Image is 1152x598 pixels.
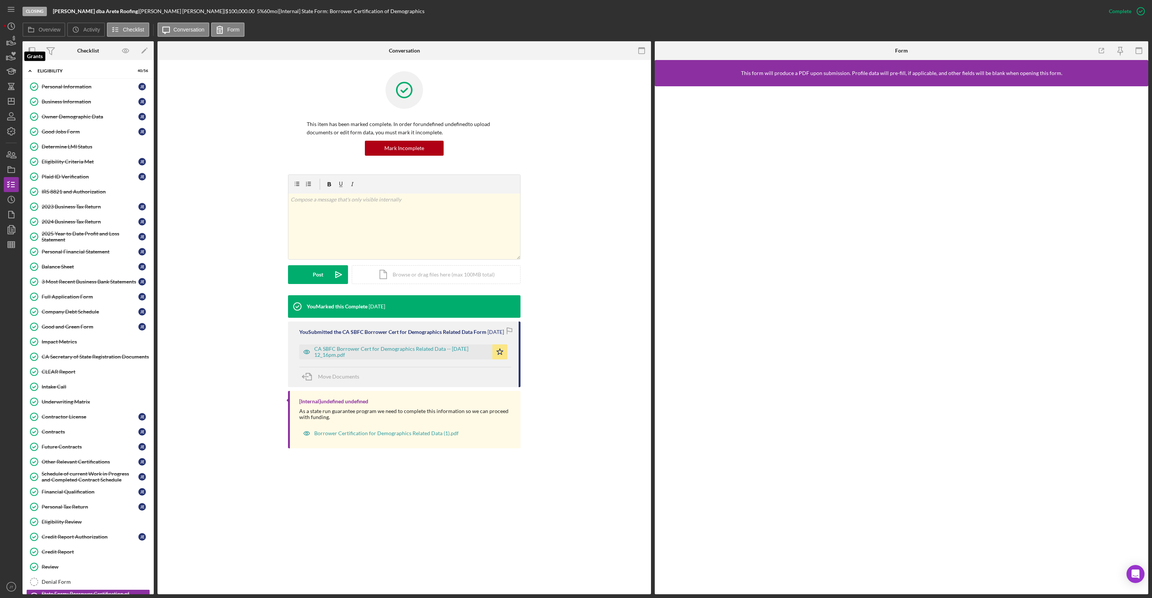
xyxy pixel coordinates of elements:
div: J E [138,533,146,541]
button: Move Documents [299,367,367,386]
label: Checklist [123,27,144,33]
div: Other Relevant Certifications [42,459,138,465]
a: CLEAR Report [26,364,150,379]
div: Impact Metrics [42,339,150,345]
div: $100,000.00 [225,8,257,14]
div: 60 mo [264,8,277,14]
a: IRS 8821 and Authorization [26,184,150,199]
div: Balance Sheet [42,264,138,270]
label: Conversation [174,27,205,33]
div: CA SBFC Borrower Cert for Demographics Related Data -- [DATE] 12_16pm.pdf [314,346,489,358]
a: Credit Report AuthorizationJE [26,529,150,544]
a: Future ContractsJE [26,439,150,454]
div: J E [138,173,146,180]
button: Borrower Certification for Demographics Related Data (1).pdf [299,426,462,441]
a: Owner Demographic DataJE [26,109,150,124]
div: | [Internal] State Form: Borrower Certification of Demographics [277,8,424,14]
a: Personal Financial StatementJE [26,244,150,259]
a: Denial Form [26,574,150,589]
div: Determine LMI Status [42,144,150,150]
div: CLEAR Report [42,369,150,375]
button: Post [288,265,348,284]
div: J E [138,83,146,90]
div: Credit Report [42,549,150,555]
a: Eligibility Review [26,514,150,529]
div: Credit Report Authorization [42,534,138,540]
div: J E [138,323,146,331]
p: This item has been marked complete. In order for undefined undefined to upload documents or edit ... [307,120,502,137]
div: Plaid ID Verification [42,174,138,180]
div: Eligibility [37,69,129,73]
div: Company Debt Schedule [42,309,138,315]
b: [PERSON_NAME] dba Arete Roofing [53,8,138,14]
div: Mark Incomplete [384,141,424,156]
label: Activity [83,27,100,33]
a: 3 Most Recent Business Bank StatementsJE [26,274,150,289]
div: Intake Call [42,384,150,390]
button: Complete [1101,4,1148,19]
iframe: Lenderfit form [662,94,1141,587]
div: 2024 Business Tax Return [42,219,138,225]
div: IRS 8821 and Authorization [42,189,150,195]
div: J E [138,248,146,255]
a: 2025 Year to Date Profit and Loss StatementJE [26,229,150,244]
div: Future Contracts [42,444,138,450]
div: Personal Financial Statement [42,249,138,255]
div: J E [138,488,146,496]
label: Overview [39,27,60,33]
a: Good and Green FormJE [26,319,150,334]
div: Personal Tax Return [42,504,138,510]
div: Checklist [77,48,99,54]
div: J E [138,308,146,316]
a: Personal Tax ReturnJE [26,499,150,514]
div: You Submitted the CA SBFC Borrower Cert for Demographics Related Data Form [299,329,486,335]
div: J E [138,98,146,105]
a: Balance SheetJE [26,259,150,274]
a: 2023 Business Tax ReturnJE [26,199,150,214]
a: Full Application FormJE [26,289,150,304]
div: J E [138,293,146,301]
div: J E [138,203,146,210]
a: CA Secretary of State Registration Documents [26,349,150,364]
div: Form [895,48,908,54]
button: Checklist [107,23,149,37]
a: Credit Report [26,544,150,559]
div: 40 / 56 [135,69,148,73]
a: Business InformationJE [26,94,150,109]
div: J E [138,443,146,451]
div: Financial Qualification [42,489,138,495]
div: Underwriting Matrix [42,399,150,405]
button: Conversation [157,23,210,37]
div: Personal Information [42,84,138,90]
div: Eligibility Review [42,519,150,525]
div: CA Secretary of State Registration Documents [42,354,150,360]
a: Review [26,559,150,574]
div: Denial Form [42,579,150,585]
div: Closing [22,7,47,16]
a: Determine LMI Status [26,139,150,154]
button: Form [211,23,244,37]
div: You Marked this Complete [307,304,367,310]
div: Review [42,564,150,570]
div: Business Information [42,99,138,105]
div: Conversation [389,48,420,54]
div: | [53,8,139,14]
div: J E [138,428,146,436]
a: ContractsJE [26,424,150,439]
a: 2024 Business Tax ReturnJE [26,214,150,229]
a: Personal InformationJE [26,79,150,94]
div: Full Application Form [42,294,138,300]
button: CA SBFC Borrower Cert for Demographics Related Data -- [DATE] 12_16pm.pdf [299,344,507,359]
div: J E [138,263,146,270]
div: J E [138,458,146,466]
div: Complete [1109,4,1131,19]
a: Schedule of current Work in Progress and Completed Contract ScheduleJE [26,469,150,484]
a: Good Jobs FormJE [26,124,150,139]
time: 2025-07-21 16:19 [369,304,385,310]
text: JT [9,585,13,589]
a: Other Relevant CertificationsJE [26,454,150,469]
div: Eligibility Criteria Met [42,159,138,165]
div: Good Jobs Form [42,129,138,135]
div: 2025 Year to Date Profit and Loss Statement [42,231,138,243]
div: Post [313,265,323,284]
